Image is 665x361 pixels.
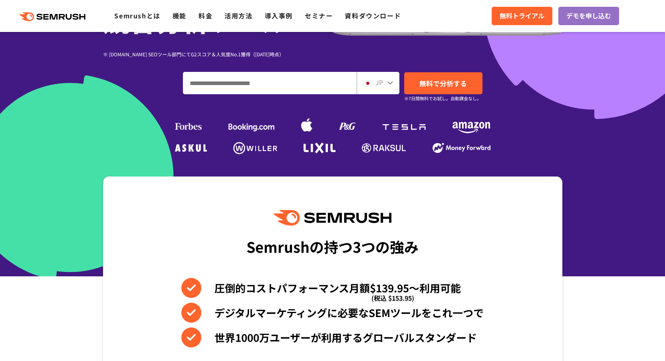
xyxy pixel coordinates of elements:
a: Semrushとは [114,11,160,20]
img: Semrush [274,210,391,226]
span: 無料トライアル [500,11,544,21]
span: JP [375,77,383,87]
div: ※ [DOMAIN_NAME] SEOツール部門にてG2スコア＆人気度No.1獲得（[DATE]時点） [103,50,333,58]
a: 無料トライアル [492,7,552,25]
small: ※7日間無料でお試し。自動課金なし。 [404,95,481,102]
div: Semrushの持つ3つの強み [246,232,419,261]
a: セミナー [305,11,333,20]
input: ドメイン、キーワードまたはURLを入力してください [183,72,356,94]
a: 導入事例 [265,11,293,20]
span: (税込 $153.95) [371,288,414,308]
span: デモを申し込む [566,11,611,21]
a: 活用方法 [224,11,252,20]
a: 無料で分析する [404,72,482,94]
a: 機能 [173,11,187,20]
a: 資料ダウンロード [345,11,401,20]
li: 圧倒的コストパフォーマンス月額$139.95〜利用可能 [181,278,484,298]
li: 世界1000万ユーザーが利用するグローバルスタンダード [181,327,484,347]
a: デモを申し込む [558,7,619,25]
li: デジタルマーケティングに必要なSEMツールをこれ一つで [181,303,484,323]
a: 料金 [199,11,212,20]
span: 無料で分析する [419,78,467,88]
